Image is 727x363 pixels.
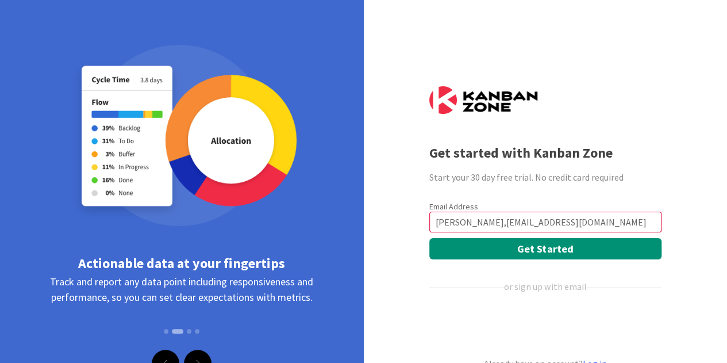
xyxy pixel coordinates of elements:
[429,238,661,259] button: Get Started
[429,144,613,162] b: Get started with Kanban Zone
[504,280,586,293] div: or sign up with email
[429,170,661,184] div: Start your 30 day free trial. No credit card required
[429,86,537,114] img: Kanban Zone
[429,201,478,212] label: Email Address
[424,312,665,338] iframe: Botón Iniciar sesión con Google
[40,253,324,274] div: Actionable data at your fingertips
[187,323,191,339] button: Slide 3
[195,323,199,339] button: Slide 4
[172,329,183,334] button: Slide 2
[40,274,324,349] div: Track and report any data point including responsiveness and performance, so you can set clear ex...
[164,323,168,339] button: Slide 1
